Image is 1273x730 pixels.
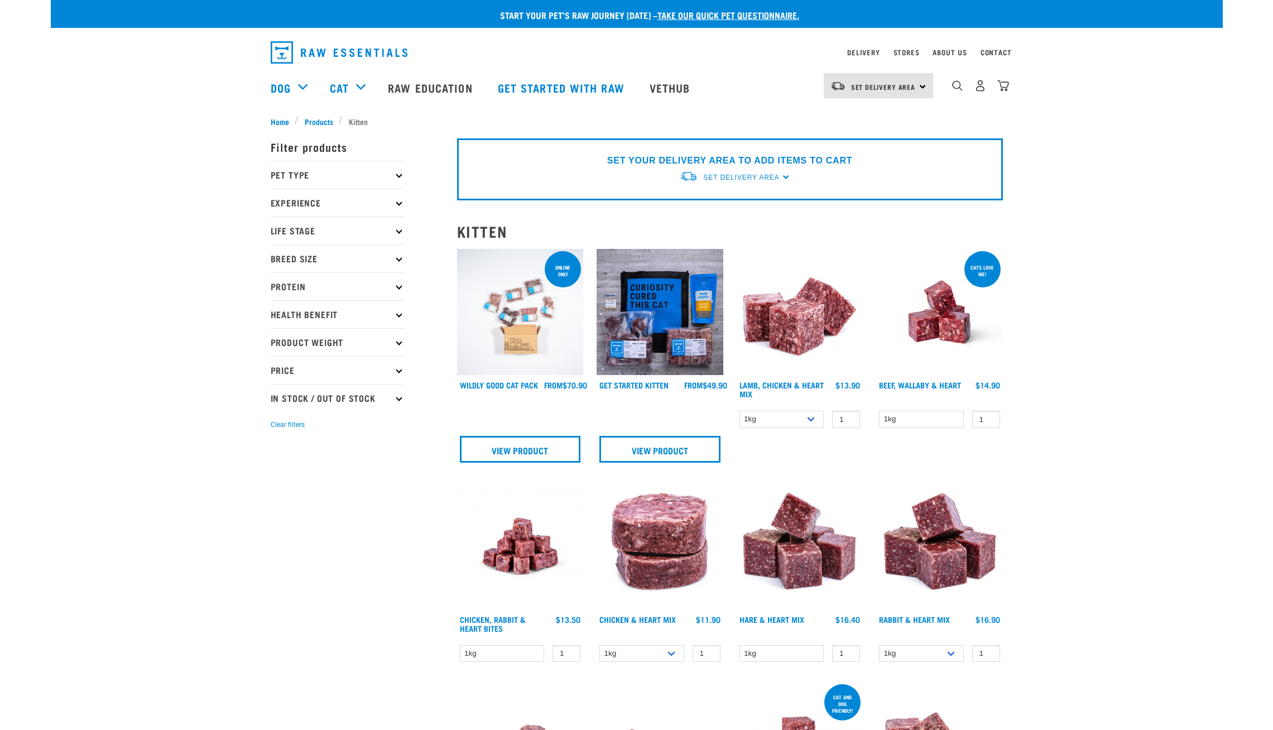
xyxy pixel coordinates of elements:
input: 1 [693,645,720,662]
span: Set Delivery Area [851,85,916,89]
a: Lamb, Chicken & Heart Mix [739,383,824,396]
a: Home [271,116,295,127]
img: 1124 Lamb Chicken Heart Mix 01 [737,249,863,376]
div: $11.90 [696,615,720,624]
a: Stores [893,50,920,54]
a: Raw Education [377,65,486,110]
p: Product Weight [271,328,405,356]
p: Pet Type [271,161,405,189]
p: Health Benefit [271,300,405,328]
a: Get Started Kitten [599,383,669,387]
p: Protein [271,272,405,300]
button: Clear filters [271,420,305,430]
p: SET YOUR DELIVERY AREA TO ADD ITEMS TO CART [607,154,852,167]
input: 1 [972,645,1000,662]
a: Hare & Heart Mix [739,617,804,621]
nav: breadcrumbs [271,116,1003,127]
input: 1 [972,411,1000,428]
h2: Kitten [457,223,1003,240]
a: Rabbit & Heart Mix [879,617,950,621]
img: 1087 Rabbit Heart Cubes 01 [876,483,1003,609]
a: About Us [933,50,967,54]
input: 1 [832,411,860,428]
a: Beef, Wallaby & Heart [879,383,961,387]
div: $14.90 [976,381,1000,390]
img: Pile Of Cubed Hare Heart For Pets [737,483,863,609]
img: van-moving.png [830,81,846,91]
img: home-icon@2x.png [997,80,1009,92]
img: NSP Kitten Update [597,249,723,376]
img: user.png [974,80,986,92]
div: cat and dog friendly! [824,689,861,719]
div: $13.90 [835,381,860,390]
div: $49.90 [684,381,727,390]
nav: dropdown navigation [51,65,1223,110]
a: View Product [460,436,581,463]
img: Chicken and Heart Medallions [597,483,723,609]
a: Contact [981,50,1012,54]
a: Cat [330,79,349,96]
a: Chicken, Rabbit & Heart Bites [460,617,526,630]
div: Cats love me! [964,259,1001,282]
div: $16.40 [835,615,860,624]
p: Price [271,356,405,384]
input: 1 [553,645,580,662]
p: In Stock / Out Of Stock [271,384,405,412]
div: $13.50 [556,615,580,624]
div: $16.90 [976,615,1000,624]
a: Get started with Raw [487,65,638,110]
img: Cat 0 2sec [457,249,584,376]
span: Home [271,116,289,127]
a: Vethub [638,65,704,110]
span: Set Delivery Area [703,174,779,181]
div: $70.90 [544,381,587,390]
a: Wildly Good Cat Pack [460,383,538,387]
img: home-icon-1@2x.png [952,80,963,91]
a: Chicken & Heart Mix [599,617,676,621]
a: View Product [599,436,720,463]
nav: dropdown navigation [262,37,1012,68]
a: take our quick pet questionnaire. [657,12,799,17]
img: van-moving.png [680,171,698,182]
span: Products [305,116,333,127]
p: Experience [271,189,405,217]
img: Chicken Rabbit Heart 1609 [457,483,584,609]
img: Raw Essentials Logo [271,41,407,64]
input: 1 [832,645,860,662]
span: FROM [544,383,563,387]
p: Start your pet’s raw journey [DATE] – [59,8,1231,22]
img: Raw Essentials 2024 July2572 Beef Wallaby Heart [876,249,1003,376]
div: ONLINE ONLY [545,259,581,282]
a: Delivery [847,50,880,54]
a: Products [299,116,339,127]
p: Breed Size [271,244,405,272]
p: Life Stage [271,217,405,244]
p: Filter products [271,133,405,161]
span: FROM [684,383,703,387]
a: Dog [271,79,291,96]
